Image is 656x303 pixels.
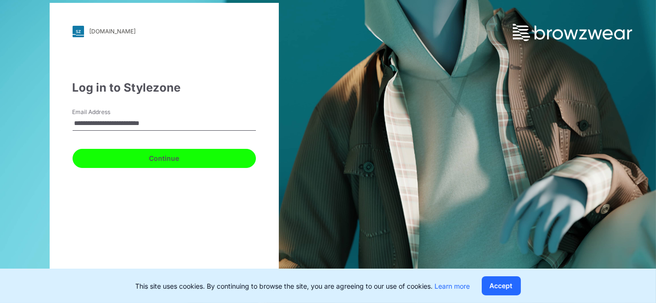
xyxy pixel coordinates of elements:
p: This site uses cookies. By continuing to browse the site, you are agreeing to our use of cookies. [136,281,470,291]
button: Continue [73,149,256,168]
div: Log in to Stylezone [73,79,256,96]
a: [DOMAIN_NAME] [73,26,256,37]
label: Email Address [73,108,139,116]
div: [DOMAIN_NAME] [90,28,136,35]
img: svg+xml;base64,PHN2ZyB3aWR0aD0iMjgiIGhlaWdodD0iMjgiIHZpZXdCb3g9IjAgMCAyOCAyOCIgZmlsbD0ibm9uZSIgeG... [73,26,84,37]
a: Learn more [435,282,470,290]
img: browzwear-logo.73288ffb.svg [513,24,632,41]
button: Accept [482,276,521,295]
